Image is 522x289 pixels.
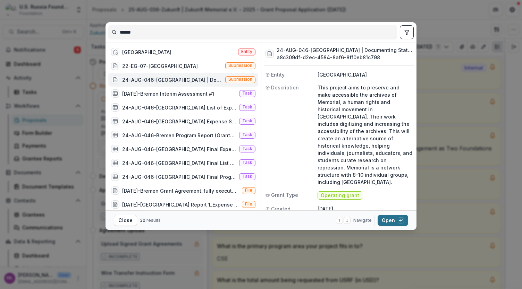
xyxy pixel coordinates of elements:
[242,105,252,110] span: Task
[122,187,239,194] div: [DATE]-Bremen Grant Agreement_fully executed (1).pdf
[122,118,236,125] div: 24-AUG-046-[GEOGRAPHIC_DATA] Expense Summary #2
[228,63,252,68] span: Submission
[318,205,412,212] p: [DATE]
[318,71,412,78] p: [GEOGRAPHIC_DATA]
[122,49,171,56] div: [GEOGRAPHIC_DATA]
[122,159,236,167] div: 24-AUG-046-[GEOGRAPHIC_DATA] Final List of Expenses
[245,188,252,193] span: File
[122,132,236,139] div: 24-AUG-046-Bremen Program Report (Grantee Form)
[400,25,414,39] button: toggle filters
[122,104,236,111] div: 24-AUG-046-[GEOGRAPHIC_DATA] List of Expenses #2
[271,84,299,91] span: Description
[242,91,252,96] span: Task
[277,54,412,61] h3: a8c309df-d2ec-4584-8af6-8ff0eb81c798
[271,205,291,212] span: Created
[146,218,161,223] span: results
[241,49,252,54] span: Entity
[271,71,285,78] span: Entity
[318,84,412,186] p: This project aims to preserve and make accessible the archives of Memorial, a human rights and hi...
[140,218,145,223] span: 30
[242,132,252,137] span: Task
[242,146,252,151] span: Task
[122,76,222,84] div: 24-AUG-046-[GEOGRAPHIC_DATA] | Documenting State Crimes and Educating Human Rights II. Processing...
[122,62,198,70] div: 22-EG-07-[GEOGRAPHIC_DATA]
[122,173,236,181] div: 24-AUG-046-[GEOGRAPHIC_DATA] Final Program Report
[122,146,236,153] div: 24-AUG-046-[GEOGRAPHIC_DATA] Final Expense Summary
[242,119,252,123] span: Task
[245,202,252,207] span: File
[271,191,298,199] span: Grant Type
[242,160,252,165] span: Task
[321,193,359,199] span: Operating grant
[277,46,412,54] h3: 24-AUG-046-[GEOGRAPHIC_DATA] | Documenting State Crimes and Educating Human Rights II. Processing...
[122,90,214,97] div: [DATE]-Bremen Interim Assessment #1
[378,215,408,226] button: Open
[114,215,137,226] button: Close
[122,201,239,208] div: [DATE]-[GEOGRAPHIC_DATA] Report 1_Expense Summary_May 2025.xlsx
[228,77,252,82] span: Submission
[242,174,252,179] span: Task
[353,217,372,224] span: Navigate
